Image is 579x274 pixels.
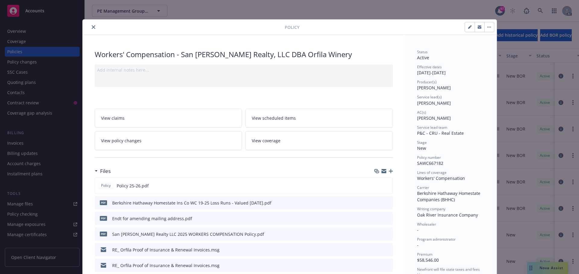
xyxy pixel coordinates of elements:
span: Policy [285,24,299,30]
span: View scheduled items [252,115,296,121]
div: Endt for amending mailing address.pdf [112,215,192,222]
span: Berkshire Hathaway Homestate Companies (BHHC) [417,190,482,202]
button: preview file [385,183,390,189]
div: Berkshire Hathaway Homestate Ins Co WC 19-25 Loss Runs - Valued [DATE].pdf [112,200,271,206]
span: Carrier [417,185,429,190]
a: View coverage [245,131,393,150]
span: Oak River Insurance Company [417,212,478,218]
span: $58,546.00 [417,257,439,263]
button: download file [375,200,380,206]
h3: Files [100,167,111,175]
span: Policy 25-26.pdf [117,183,149,189]
span: Effective dates [417,64,442,69]
div: Files [95,167,111,175]
span: - [417,227,419,233]
span: pdf [100,200,107,205]
span: Newfront will file state taxes and fees [417,267,480,272]
div: Workers' Compensation - San [PERSON_NAME] Realty, LLC DBA Orfila Winery [95,49,393,60]
span: SAWC667182 [417,160,443,166]
button: preview file [385,262,391,269]
button: preview file [385,200,391,206]
span: [PERSON_NAME] [417,115,451,121]
a: View policy changes [95,131,242,150]
span: Policy number [417,155,441,160]
span: Service lead(s) [417,94,442,100]
button: preview file [385,215,391,222]
button: download file [375,215,380,222]
button: download file [375,247,380,253]
span: P&C - CRU - Real Estate [417,130,464,136]
span: pdf [100,232,107,236]
span: Writing company [417,206,445,211]
span: Policy [100,183,112,188]
div: Add internal notes here... [97,67,391,73]
span: View coverage [252,137,280,144]
span: Active [417,55,429,60]
div: [DATE] - [DATE] [417,64,485,76]
span: Stage [417,140,427,145]
span: View claims [101,115,125,121]
span: AC(s) [417,110,426,115]
span: Lines of coverage [417,170,447,175]
span: [PERSON_NAME] [417,100,451,106]
span: Program administrator [417,237,456,242]
button: preview file [385,231,391,237]
span: Status [417,49,428,54]
span: - [417,242,419,248]
span: New [417,145,426,151]
span: Premium [417,252,432,257]
button: download file [375,231,380,237]
span: Service lead team [417,125,447,130]
div: San [PERSON_NAME] Realty LLC 2025 WORKERS COMPENSATION Policy.pdf [112,231,264,237]
button: download file [375,183,380,189]
span: View policy changes [101,137,141,144]
span: Producer(s) [417,79,437,85]
div: Workers' Compensation [417,175,485,181]
span: Wholesaler [417,222,436,227]
div: RE_ Orfila Proof of Insurance & Renewal Invoices.msg [112,262,220,269]
div: RE_ Orfila Proof of Insurance & Renewal Invoices.msg [112,247,220,253]
a: View scheduled items [245,109,393,128]
button: close [90,23,97,31]
button: preview file [385,247,391,253]
a: View claims [95,109,242,128]
span: pdf [100,216,107,220]
button: download file [375,262,380,269]
span: [PERSON_NAME] [417,85,451,91]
